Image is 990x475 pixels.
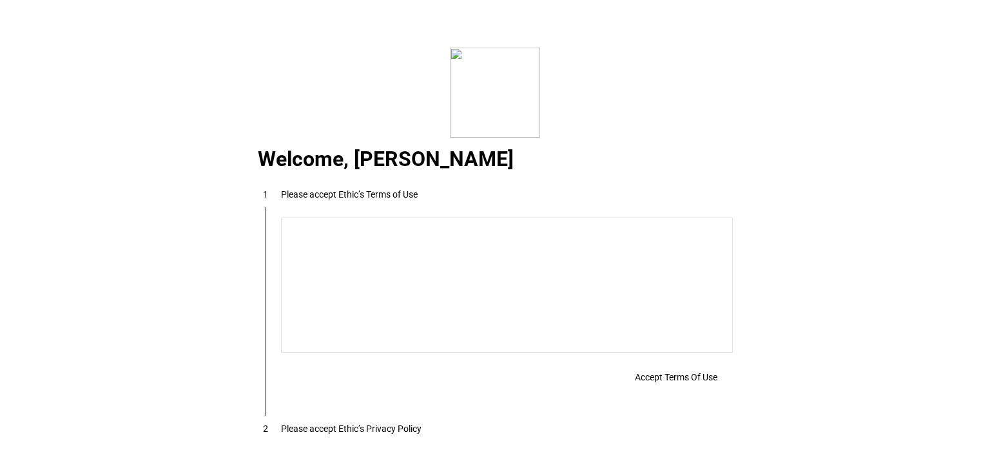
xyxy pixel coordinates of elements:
[263,189,268,200] span: 1
[450,48,540,138] img: corporate.svg
[242,153,748,168] div: Welcome, [PERSON_NAME]
[281,424,422,434] div: Please accept Ethic’s Privacy Policy
[281,189,418,200] div: Please accept Ethic’s Terms of Use
[263,424,268,434] span: 2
